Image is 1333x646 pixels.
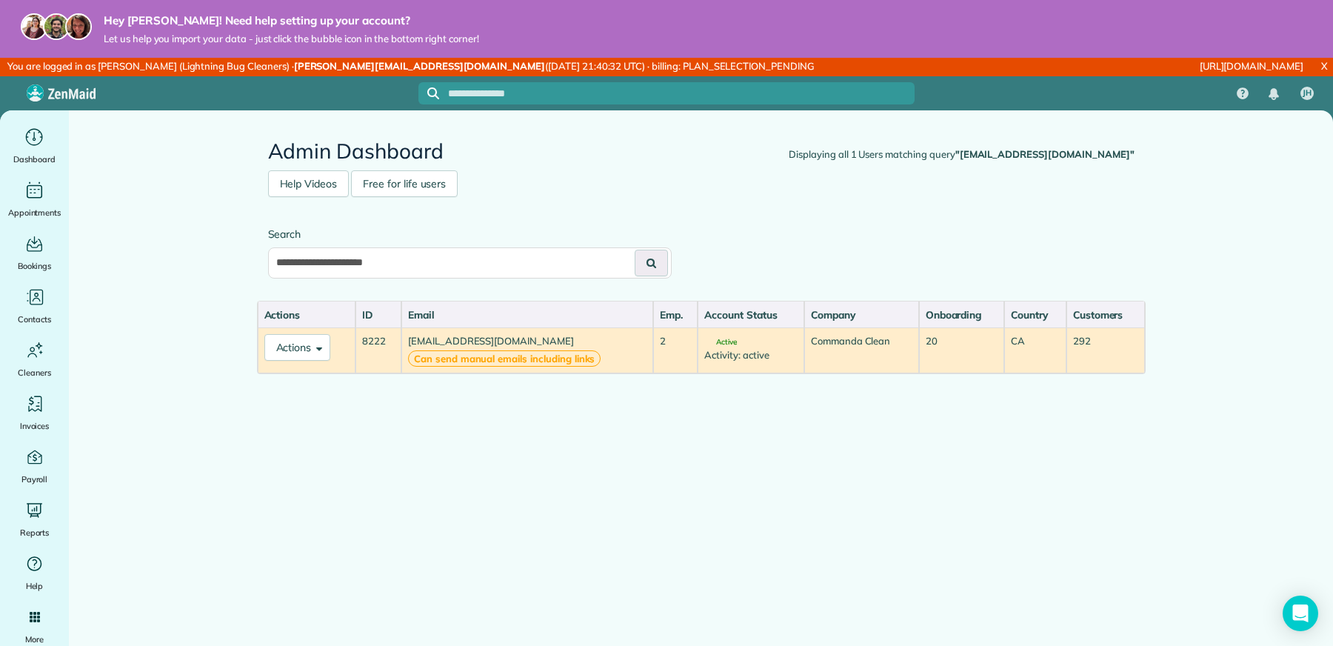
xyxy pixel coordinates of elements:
[351,170,458,197] a: Free for life users
[660,307,691,322] div: Emp.
[104,13,479,28] strong: Hey [PERSON_NAME]! Need help setting up your account?
[20,419,50,433] span: Invoices
[8,205,61,220] span: Appointments
[6,499,63,540] a: Reports
[955,148,1135,160] strong: "[EMAIL_ADDRESS][DOMAIN_NAME]"
[1073,307,1138,322] div: Customers
[1315,58,1333,75] a: X
[18,365,51,380] span: Cleaners
[401,327,653,373] td: [EMAIL_ADDRESS][DOMAIN_NAME]
[268,170,350,197] a: Help Videos
[268,227,672,242] label: Search
[919,327,1005,373] td: 20
[264,334,331,361] button: Actions
[1258,78,1289,110] div: Notifications
[18,312,51,327] span: Contacts
[418,87,439,99] button: Focus search
[704,339,737,346] span: Active
[294,60,545,72] strong: [PERSON_NAME][EMAIL_ADDRESS][DOMAIN_NAME]
[6,392,63,433] a: Invoices
[1066,327,1145,373] td: 292
[6,232,63,273] a: Bookings
[1303,87,1312,99] span: JH
[268,140,1135,163] h2: Admin Dashboard
[264,307,350,322] div: Actions
[926,307,998,322] div: Onboarding
[21,13,47,40] img: maria-72a9807cf96188c08ef61303f053569d2e2a8a1cde33d635c8a3ac13582a053d.jpg
[704,307,798,322] div: Account Status
[355,327,401,373] td: 8222
[21,472,48,487] span: Payroll
[427,87,439,99] svg: Focus search
[6,552,63,593] a: Help
[6,179,63,220] a: Appointments
[1283,596,1318,631] div: Open Intercom Messenger
[1200,60,1303,72] a: [URL][DOMAIN_NAME]
[653,327,698,373] td: 2
[408,350,601,367] strong: Can send manual emails including links
[6,285,63,327] a: Contacts
[6,445,63,487] a: Payroll
[704,348,798,362] div: Activity: active
[6,339,63,380] a: Cleaners
[43,13,70,40] img: jorge-587dff0eeaa6aab1f244e6dc62b8924c3b6ad411094392a53c71c6c4a576187d.jpg
[104,33,479,45] span: Let us help you import your data - just click the bubble icon in the bottom right corner!
[804,327,919,373] td: Commanda Clean
[1225,76,1333,110] nav: Main
[1004,327,1066,373] td: CA
[13,152,56,167] span: Dashboard
[6,125,63,167] a: Dashboard
[789,147,1134,162] div: Displaying all 1 Users matching query
[18,259,52,273] span: Bookings
[362,307,395,322] div: ID
[1011,307,1060,322] div: Country
[20,525,50,540] span: Reports
[65,13,92,40] img: michelle-19f622bdf1676172e81f8f8fba1fb50e276960ebfe0243fe18214015130c80e4.jpg
[408,307,647,322] div: Email
[26,579,44,593] span: Help
[811,307,912,322] div: Company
